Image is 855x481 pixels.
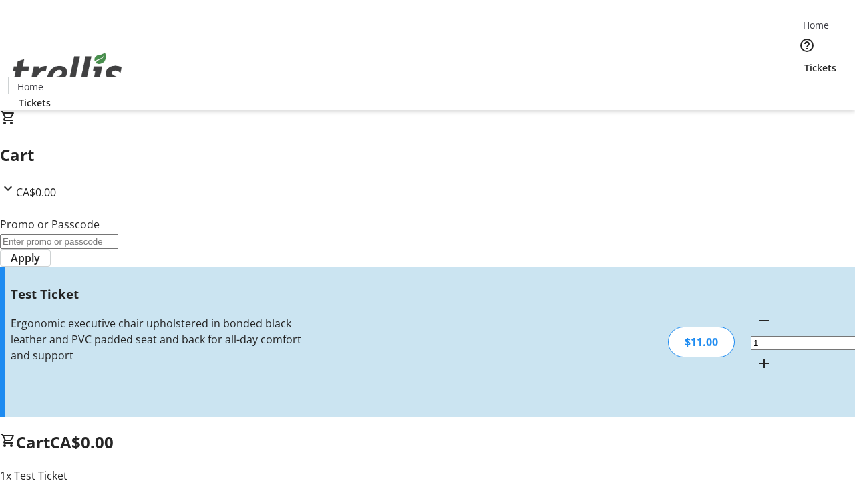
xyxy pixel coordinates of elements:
span: CA$0.00 [16,185,56,200]
span: Tickets [19,96,51,110]
button: Cart [794,75,820,102]
div: Ergonomic executive chair upholstered in bonded black leather and PVC padded seat and back for al... [11,315,303,363]
button: Decrement by one [751,307,778,334]
span: Tickets [804,61,836,75]
button: Help [794,32,820,59]
a: Home [794,18,837,32]
span: Apply [11,250,40,266]
button: Increment by one [751,350,778,377]
span: Home [17,79,43,94]
div: $11.00 [668,327,735,357]
img: Orient E2E Organization 99wFK8BcfE's Logo [8,38,127,105]
span: CA$0.00 [50,431,114,453]
h3: Test Ticket [11,285,303,303]
a: Home [9,79,51,94]
a: Tickets [8,96,61,110]
a: Tickets [794,61,847,75]
span: Home [803,18,829,32]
